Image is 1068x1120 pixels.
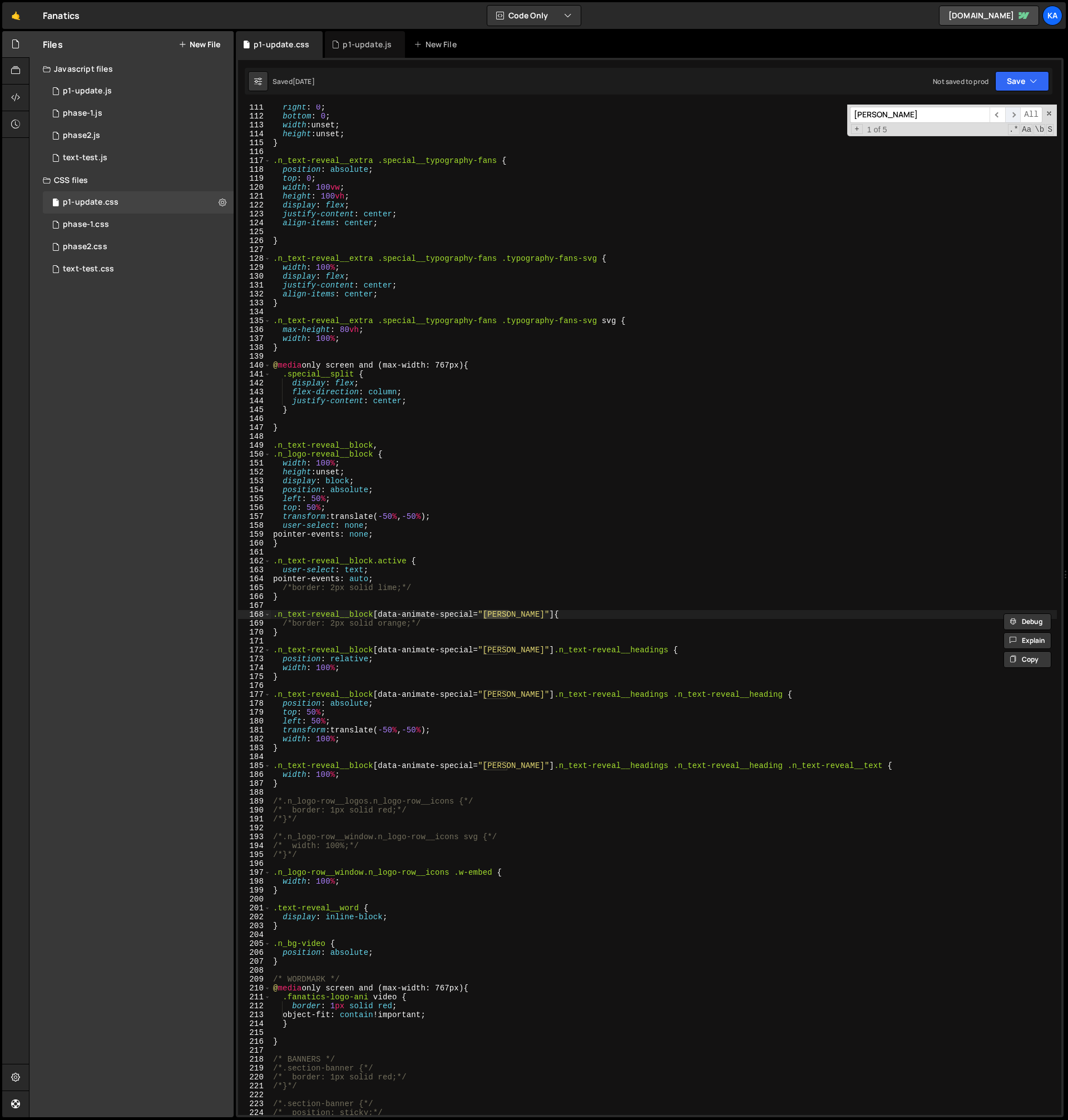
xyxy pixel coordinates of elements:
div: 218 [238,1055,271,1064]
div: 178 [238,699,271,708]
div: 206 [238,948,271,957]
div: 197 [238,868,271,877]
div: 200 [238,895,271,904]
div: 214 [238,1019,271,1028]
div: 120 [238,183,271,192]
a: 🤙 [2,2,29,29]
div: 186 [238,770,271,779]
div: phase2.js [63,131,100,141]
div: 177 [238,690,271,699]
div: 13108/34111.css [43,236,234,258]
div: 13108/40278.js [43,80,234,102]
div: 134 [238,308,271,316]
div: 149 [238,441,271,450]
div: 201 [238,904,271,913]
div: 139 [238,352,271,361]
div: 133 [238,299,271,308]
div: 210 [238,984,271,993]
div: p1-update.js [343,39,392,50]
button: Save [995,71,1049,91]
div: 222 [238,1091,271,1099]
span: Search In Selection [1046,124,1054,135]
div: 167 [238,601,271,610]
div: Ka [1042,6,1062,26]
span: Toggle Replace mode [851,124,863,134]
div: 179 [238,708,271,717]
div: 127 [238,245,271,254]
span: RegExp Search [1008,124,1020,135]
div: 138 [238,343,271,352]
input: Search for [850,107,990,123]
a: [DOMAIN_NAME] [939,6,1039,26]
div: 172 [238,646,271,655]
div: 175 [238,672,271,681]
div: 125 [238,227,271,236]
div: 131 [238,281,271,290]
div: 113 [238,121,271,130]
div: 189 [238,797,271,806]
div: 181 [238,726,271,735]
div: 152 [238,468,271,477]
div: 156 [238,503,271,512]
div: 182 [238,735,271,744]
div: 165 [238,583,271,592]
div: text-test.js [63,153,107,163]
div: Not saved to prod [933,77,988,86]
div: Saved [273,77,315,86]
div: 128 [238,254,271,263]
div: 123 [238,210,271,219]
div: 155 [238,494,271,503]
div: 169 [238,619,271,628]
div: 13108/42126.js [43,147,234,169]
div: 13108/33313.css [43,214,234,236]
div: 216 [238,1037,271,1046]
div: 121 [238,192,271,201]
button: Debug [1003,613,1051,630]
div: 148 [238,432,271,441]
button: New File [179,40,220,49]
div: 154 [238,485,271,494]
div: 158 [238,521,271,530]
div: 13108/42127.css [43,258,234,280]
div: 171 [238,637,271,646]
button: Code Only [487,6,581,26]
div: New File [414,39,461,50]
div: 176 [238,681,271,690]
div: 159 [238,530,271,539]
div: 190 [238,806,271,815]
div: 13108/33219.js [43,102,234,125]
div: 13108/40279.css [43,191,234,214]
div: 143 [238,388,271,397]
span: Alt-Enter [1020,107,1042,123]
div: 199 [238,886,271,895]
div: 141 [238,370,271,379]
span: ​ [990,107,1005,123]
div: 164 [238,574,271,583]
div: 202 [238,913,271,921]
div: 215 [238,1028,271,1037]
div: 116 [238,147,271,156]
div: Javascript files [29,58,234,80]
div: 213 [238,1010,271,1019]
div: 208 [238,966,271,975]
div: 137 [238,334,271,343]
div: 135 [238,316,271,325]
div: phase-1.js [63,108,102,118]
div: 147 [238,423,271,432]
div: 192 [238,824,271,832]
div: 194 [238,841,271,850]
div: 129 [238,263,271,272]
div: 219 [238,1064,271,1073]
div: 144 [238,397,271,405]
div: 118 [238,165,271,174]
div: 151 [238,459,271,468]
div: 153 [238,477,271,485]
div: 166 [238,592,271,601]
div: phase2.css [63,242,107,252]
div: 114 [238,130,271,138]
div: [DATE] [293,77,315,86]
div: 161 [238,548,271,557]
div: 136 [238,325,271,334]
div: 209 [238,975,271,984]
div: 119 [238,174,271,183]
